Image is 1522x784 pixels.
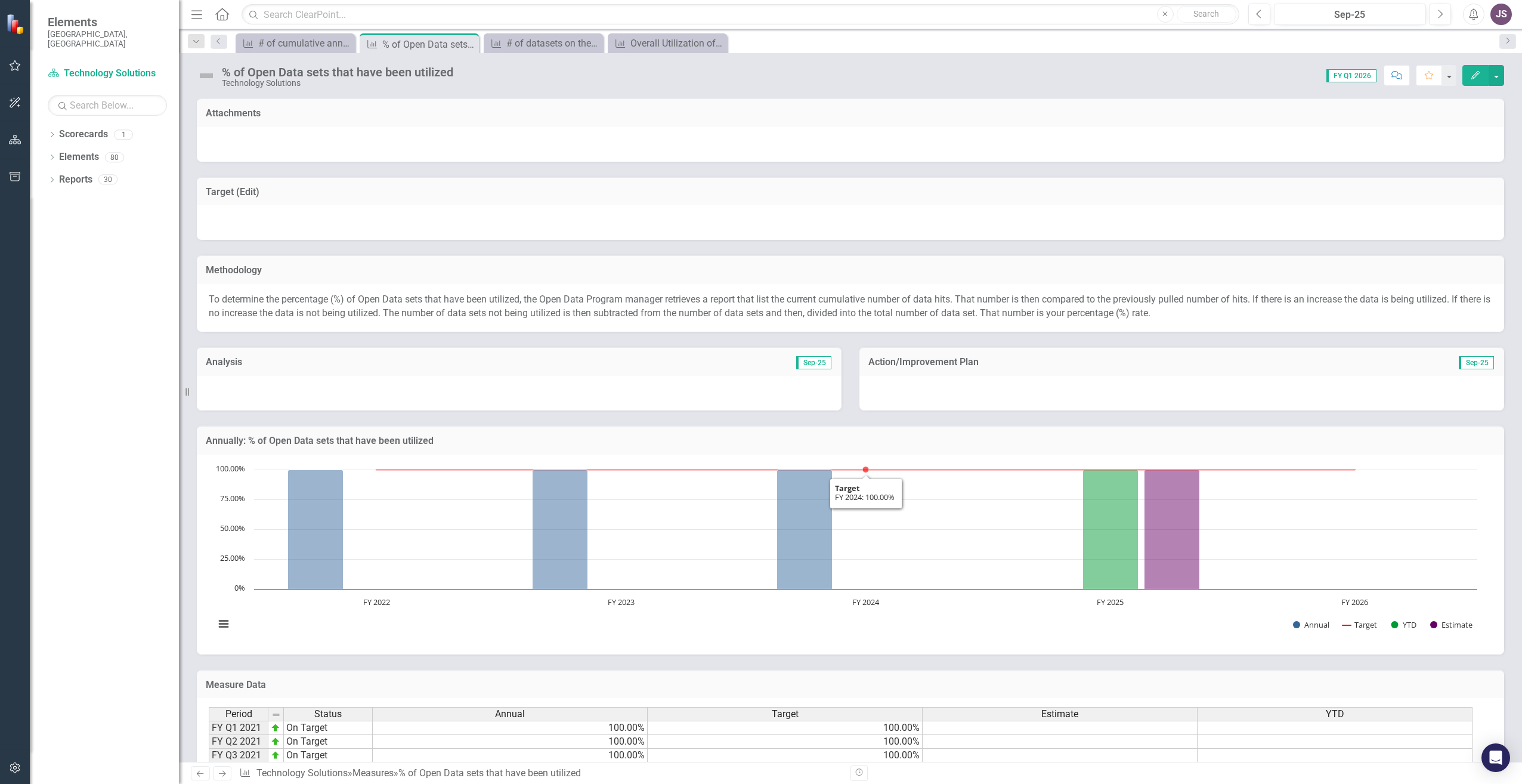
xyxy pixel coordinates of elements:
[225,709,252,720] span: Period
[258,36,352,51] div: # of cumulative annual participants in the Data Academy
[506,36,600,51] div: # of datasets on the Open Data Portal
[495,709,525,720] span: Annual
[1041,709,1078,720] span: Estimate
[48,15,167,29] span: Elements
[1293,619,1329,630] button: Show Annual
[59,150,99,164] a: Elements
[373,749,648,763] td: 100.00%
[630,36,724,51] div: Overall Utilization of the Open Data Portal
[256,767,348,779] a: Technology Solutions
[1341,597,1368,607] text: FY 2026
[611,36,724,51] a: Overall Utilization of the Open Data Portal
[209,464,1492,643] div: Chart. Highcharts interactive chart.
[284,721,373,735] td: On Target
[284,749,373,763] td: On Target
[1391,619,1417,630] button: Show YTD
[1481,743,1510,772] div: Open Intercom Messenger
[1278,8,1422,22] div: Sep-25
[59,173,92,187] a: Reports
[533,470,588,589] path: FY 2023, 100. Annual.
[98,175,117,185] div: 30
[288,470,344,589] path: FY 2022, 100. Annual.
[648,735,923,749] td: 100.00%
[220,523,245,533] text: 50.00%
[197,66,216,85] img: Not Defined
[1177,6,1236,23] button: Search
[209,293,1492,320] p: To determine the percentage (%) of Open Data sets that have been utilized, the Open Data Program ...
[1326,69,1376,82] span: FY Q1 2026
[271,751,280,760] img: zOikAAAAAElFTkSuQmCC
[314,709,342,720] span: Status
[206,187,1495,197] h3: Target (Edit)
[59,128,108,141] a: Scorecards
[271,710,281,720] img: 8DAGhfEEPCf229AAAAAElFTkSuQmCC
[852,597,880,607] text: FY 2024
[209,735,268,749] td: FY Q2 2021
[6,14,27,35] img: ClearPoint Strategy
[1274,4,1426,25] button: Sep-25
[215,616,232,632] button: View chart menu, Chart
[777,470,833,589] path: FY 2024, 100. Annual.
[288,470,1356,589] g: Annual, series 1 of 4. Bar series with 5 bars.
[1490,4,1512,25] button: JS
[209,749,268,763] td: FY Q3 2021
[222,66,453,79] div: % of Open Data sets that have been utilized
[1144,470,1200,589] path: FY 2025 , 100. Estimate.
[239,36,352,51] a: # of cumulative annual participants in the Data Academy
[114,129,133,140] div: 1
[216,463,245,474] text: 100.00%
[382,37,476,52] div: % of Open Data sets that have been utilized
[206,265,1495,276] h3: Methodology
[373,721,648,735] td: 100.00%
[487,36,600,51] a: # of datasets on the Open Data Portal
[284,735,373,749] td: On Target
[1459,356,1494,369] span: Sep-25
[206,436,1495,446] h3: Annually: % of Open Data sets that have been utilized
[1430,619,1472,630] button: Show Estimate
[1342,619,1378,630] button: Show Target
[239,767,842,780] div: » »
[234,582,245,593] text: 0%
[271,737,280,746] img: zOikAAAAAElFTkSuQmCC
[220,493,245,504] text: 75.00%
[48,67,167,81] a: Technology Solutions
[862,466,869,473] path: FY 2024, 100. Target.
[772,709,799,720] span: Target
[608,597,635,607] text: FY 2023
[105,152,124,162] div: 80
[352,767,394,779] a: Measures
[48,29,167,49] small: [GEOGRAPHIC_DATA], [GEOGRAPHIC_DATA]
[1083,470,1139,589] path: FY 2025 , 100. YTD.
[1097,597,1124,607] text: FY 2025
[271,723,280,733] img: zOikAAAAAElFTkSuQmCC
[242,4,1239,25] input: Search ClearPoint...
[796,356,831,369] span: Sep-25
[220,552,245,563] text: 25.00%
[209,464,1483,643] svg: Interactive chart
[206,680,1495,690] h3: Measure Data
[48,95,167,116] input: Search Below...
[398,767,581,779] div: % of Open Data sets that have been utilized
[373,735,648,749] td: 100.00%
[648,749,923,763] td: 100.00%
[222,79,453,88] div: Technology Solutions
[375,466,1357,473] g: Target, series 2 of 4. Line with 5 data points.
[206,357,519,368] h3: Analysis
[206,108,1495,119] h3: Attachments
[1326,709,1344,720] span: YTD
[1193,9,1219,18] span: Search
[868,357,1340,368] h3: Action/Improvement Plan
[363,597,390,607] text: FY 2022
[209,721,268,735] td: FY Q1 2021
[648,721,923,735] td: 100.00%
